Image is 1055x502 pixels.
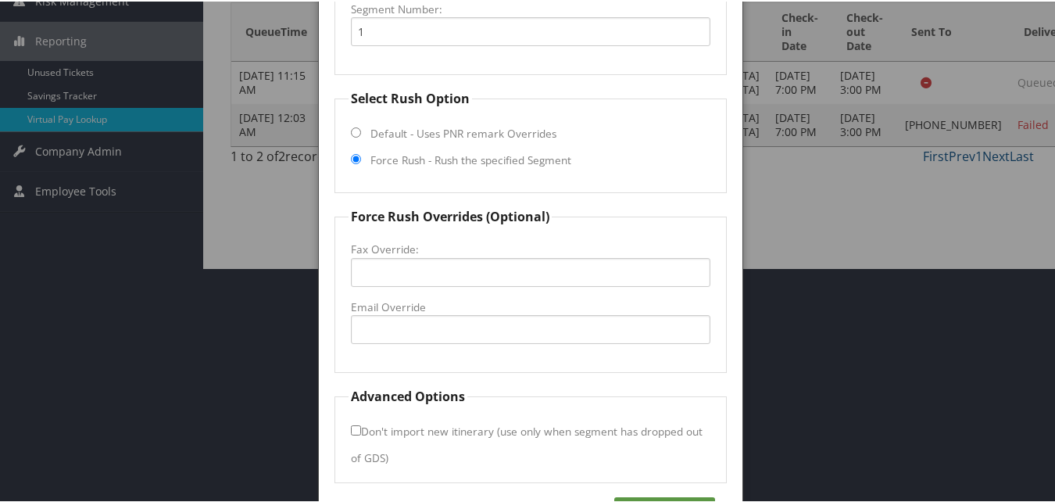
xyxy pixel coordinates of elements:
label: Force Rush - Rush the specified Segment [370,151,571,167]
legend: Advanced Options [349,385,467,404]
label: Don't import new itinerary (use only when segment has dropped out of GDS) [351,415,703,471]
legend: Force Rush Overrides (Optional) [349,206,552,224]
label: Email Override [351,298,710,314]
label: Fax Override: [351,240,710,256]
legend: Select Rush Option [349,88,472,106]
input: Don't import new itinerary (use only when segment has dropped out of GDS) [351,424,361,434]
label: Default - Uses PNR remark Overrides [370,124,556,140]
